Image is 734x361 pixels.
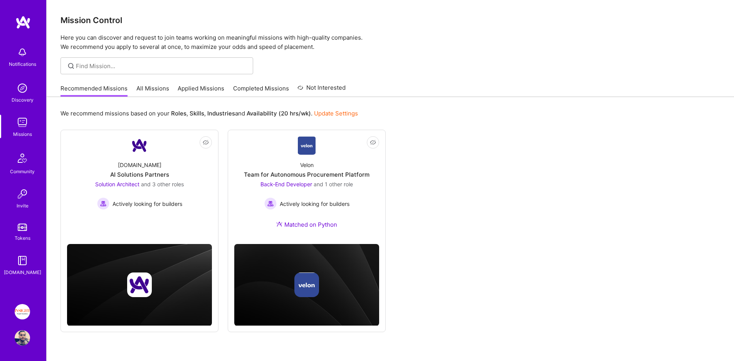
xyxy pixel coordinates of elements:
[76,62,247,70] input: overall type: UNKNOWN_TYPE server type: NO_SERVER_DATA heuristic type: UNKNOWN_TYPE label: Find M...
[60,15,720,25] h3: Mission Control
[60,109,358,117] p: We recommend missions based on your , , and .
[67,244,212,326] img: cover
[178,84,224,97] a: Applied Missions
[234,136,379,238] a: Company LogoVelonTeam for Autonomous Procurement PlatformBack-End Developer and 1 other roleActiv...
[171,110,186,117] b: Roles
[13,330,32,346] a: User Avatar
[13,130,32,138] div: Missions
[314,181,353,187] span: and 1 other role
[130,136,149,155] img: Company Logo
[190,110,204,117] b: Skills
[276,221,337,229] div: Matched on Python
[141,181,184,187] span: and 3 other roles
[15,15,31,29] img: logo
[9,60,36,68] div: Notifications
[276,221,282,227] img: Ateam Purple Icon
[60,33,720,52] p: Here you can discover and request to join teams working on meaningful missions with high-quality ...
[260,181,312,187] span: Back-End Developer
[67,62,76,70] i: icon SearchGrey
[15,234,30,242] div: Tokens
[13,149,32,167] img: Community
[15,330,30,346] img: User Avatar
[280,200,349,208] span: Actively looking for builders
[15,45,30,60] img: bell
[234,244,379,326] img: cover
[12,96,34,104] div: Discovery
[13,304,32,319] a: Insight Partners: Data & AI - Sourcing
[244,170,370,179] div: Team for Autonomous Procurement Platform
[264,197,277,210] img: Actively looking for builders
[113,200,182,208] span: Actively looking for builders
[300,161,314,169] div: Velon
[127,272,152,297] img: Company logo
[370,139,376,145] i: icon EyeClosed
[247,110,311,117] b: Availability (20 hrs/wk)
[15,186,30,202] img: Invite
[297,83,346,97] a: Not Interested
[15,253,30,268] img: guide book
[136,84,169,97] a: All Missions
[60,84,128,97] a: Recommended Missions
[17,202,29,210] div: Invite
[67,136,212,228] a: Company Logo[DOMAIN_NAME]AI Solutions PartnersSolution Architect and 3 other rolesActively lookin...
[97,197,109,210] img: Actively looking for builders
[18,224,27,231] img: tokens
[314,110,358,117] a: Update Settings
[110,170,169,179] div: AI Solutions Partners
[207,110,235,117] b: Industries
[298,136,316,155] img: Company Logo
[118,161,161,169] div: [DOMAIN_NAME]
[95,181,139,187] span: Solution Architect
[233,84,289,97] a: Completed Missions
[15,115,30,130] img: teamwork
[15,80,30,96] img: discovery
[15,304,30,319] img: Insight Partners: Data & AI - Sourcing
[203,139,209,145] i: icon EyeClosed
[294,272,319,297] img: Company logo
[10,167,35,175] div: Community
[4,268,41,276] div: [DOMAIN_NAME]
